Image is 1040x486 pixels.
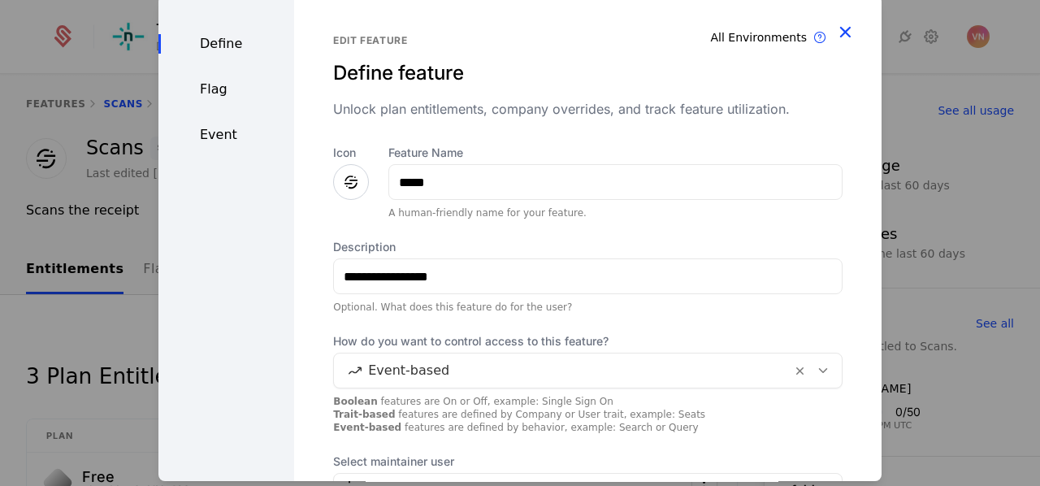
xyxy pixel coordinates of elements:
[333,60,843,86] div: Define feature
[333,395,843,434] div: features are On or Off, example: Single Sign On features are defined by Company or User trait, ex...
[388,206,843,219] div: A human-friendly name for your feature.
[333,34,843,47] div: Edit feature
[333,145,369,161] label: Icon
[333,301,843,314] div: Optional. What does this feature do for the user?
[333,422,401,433] strong: Event-based
[158,125,294,145] div: Event
[333,409,395,420] strong: Trait-based
[158,80,294,99] div: Flag
[333,396,378,407] strong: Boolean
[158,34,294,54] div: Define
[333,333,843,349] span: How do you want to control access to this feature?
[388,145,843,161] label: Feature Name
[333,239,843,255] label: Description
[711,29,808,46] div: All Environments
[333,453,843,470] span: Select maintainer user
[333,99,843,119] div: Unlock plan entitlements, company overrides, and track feature utilization.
